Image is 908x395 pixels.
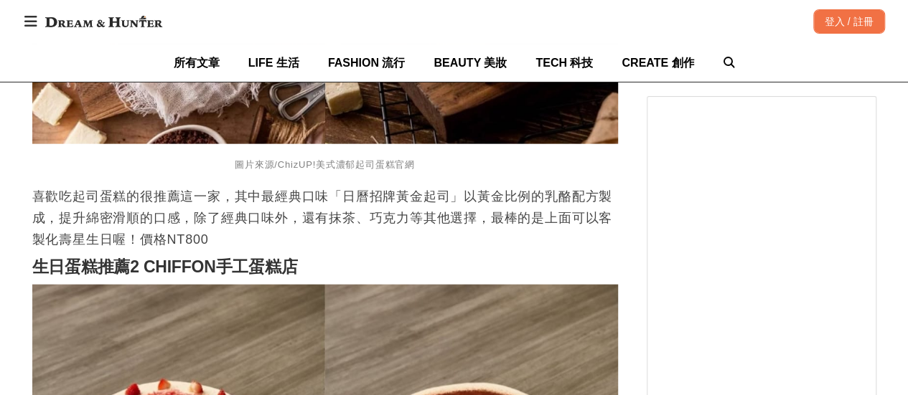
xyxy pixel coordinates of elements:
span: CREATE 創作 [622,57,694,69]
span: 所有文章 [174,57,220,69]
strong: 生日蛋糕推薦2 CHIFFON手工蛋糕店 [32,257,298,276]
p: 喜歡吃起司蛋糕的很推薦這一家，其中最經典口味「日曆招牌黃金起司」以黃金比例的乳酪配方製成，提升綿密滑順的口感，除了經典口味外，還有抹茶、巧克力等其他選擇，最棒的是上面可以客製化壽星生日喔！價格N... [32,186,618,250]
span: TECH 科技 [535,57,593,69]
a: 所有文章 [174,44,220,82]
div: 登入 / 註冊 [813,9,885,34]
a: FASHION 流行 [328,44,406,82]
a: BEAUTY 美妝 [434,44,507,82]
img: Dream & Hunter [38,9,169,34]
a: LIFE 生活 [248,44,299,82]
span: FASHION 流行 [328,57,406,69]
span: LIFE 生活 [248,57,299,69]
span: BEAUTY 美妝 [434,57,507,69]
a: TECH 科技 [535,44,593,82]
span: 圖片來源/ChizUP!美式濃郁起司蛋糕官網 [235,159,415,170]
a: CREATE 創作 [622,44,694,82]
